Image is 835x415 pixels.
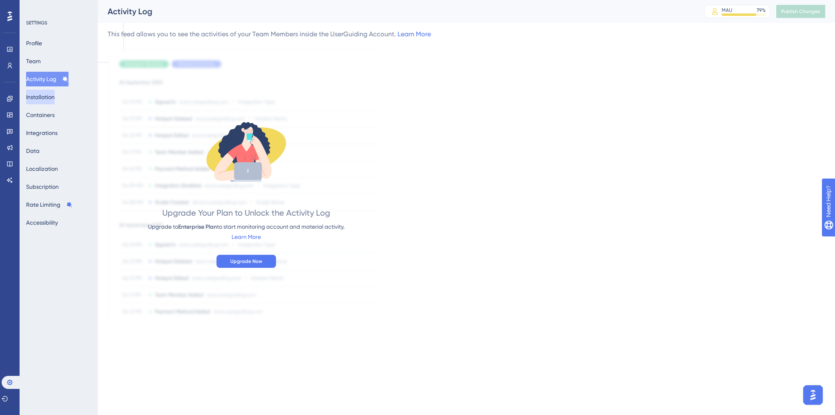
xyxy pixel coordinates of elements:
div: Activity Log [108,6,684,17]
button: Upgrade Now [216,255,276,268]
a: Learn More [232,234,261,240]
div: SETTINGS [26,20,92,26]
button: Data [26,143,40,158]
button: Profile [26,36,42,51]
button: Rate Limiting [26,197,73,212]
button: Localization [26,161,58,176]
span: Publish Changes [781,8,820,15]
button: Activity Log [26,72,68,86]
button: Installation [26,90,55,104]
div: MAU [722,7,732,13]
button: Subscription [26,179,59,194]
button: Integrations [26,126,57,140]
button: Team [26,54,41,68]
button: Containers [26,108,55,122]
button: Accessibility [26,215,58,230]
a: Learn More [398,30,431,38]
iframe: UserGuiding AI Assistant Launcher [801,383,825,407]
div: Upgrade Your Plan to Unlock the Activity Log [162,207,330,219]
span: Upgrade Now [230,258,262,265]
span: Enterprise Plan [178,223,217,230]
button: Publish Changes [776,5,825,18]
span: Need Help? [19,2,51,12]
div: Upgrade to to start monitoring account and material activity. [148,222,345,232]
div: 79 % [757,7,766,13]
div: This feed allows you to see the activities of your Team Members inside the UserGuiding Account. [108,29,431,39]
